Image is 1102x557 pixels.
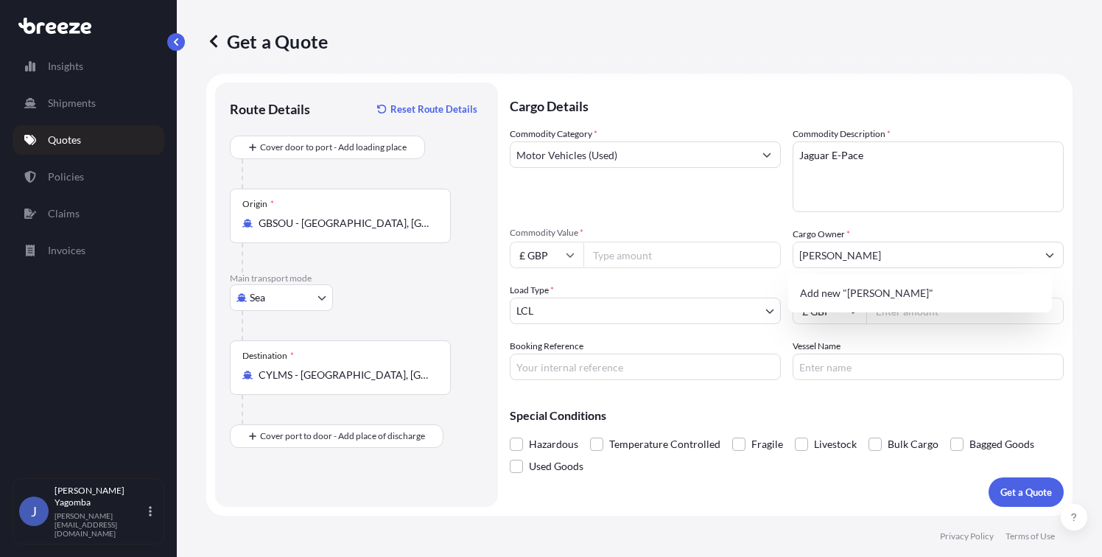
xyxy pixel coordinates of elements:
[1036,242,1063,268] button: Show suggestions
[609,433,720,455] span: Temperature Controlled
[230,136,425,159] button: Cover door to port - Add loading place
[259,216,432,231] input: Origin
[48,133,81,147] p: Quotes
[510,354,781,380] input: Your internal reference
[48,206,80,221] p: Claims
[230,284,333,311] button: Select transport
[969,433,1034,455] span: Bagged Goods
[1006,530,1055,542] a: Terms of Use
[230,424,443,448] button: Cover port to door - Add place of discharge
[48,96,96,111] p: Shipments
[793,354,1064,380] input: Enter name
[13,162,164,192] a: Policies
[940,530,994,542] a: Privacy Policy
[13,199,164,228] a: Claims
[1000,485,1052,500] p: Get a Quote
[260,429,425,444] span: Cover port to door - Add place of discharge
[31,504,37,519] span: J
[13,52,164,81] a: Insights
[510,410,1064,421] p: Special Conditions
[48,243,85,258] p: Invoices
[242,350,294,362] div: Destination
[751,433,783,455] span: Fragile
[510,339,583,354] label: Booking Reference
[510,127,597,141] label: Commodity Category
[516,304,533,318] span: LCL
[510,298,781,324] button: LCL
[510,141,754,168] input: Select a commodity type
[793,127,891,141] label: Commodity Description
[13,125,164,155] a: Quotes
[206,29,328,53] p: Get a Quote
[888,433,938,455] span: Bulk Cargo
[794,280,1047,306] div: Suggestions
[260,140,407,155] span: Cover door to port - Add loading place
[793,339,840,354] label: Vessel Name
[370,97,483,121] button: Reset Route Details
[510,83,1064,127] p: Cargo Details
[48,169,84,184] p: Policies
[793,242,1036,268] input: Full name
[242,198,274,210] div: Origin
[793,227,850,242] label: Cargo Owner
[529,455,583,477] span: Used Goods
[390,102,477,116] p: Reset Route Details
[800,286,933,301] span: Add new "[PERSON_NAME]"
[754,141,780,168] button: Show suggestions
[230,273,483,284] p: Main transport mode
[583,242,781,268] input: Type amount
[989,477,1064,507] button: Get a Quote
[55,485,146,508] p: [PERSON_NAME] Yagomba
[48,59,83,74] p: Insights
[529,433,578,455] span: Hazardous
[510,227,781,239] span: Commodity Value
[814,433,857,455] span: Livestock
[510,283,554,298] span: Load Type
[55,511,146,538] p: [PERSON_NAME][EMAIL_ADDRESS][DOMAIN_NAME]
[13,236,164,265] a: Invoices
[259,368,432,382] input: Destination
[13,88,164,118] a: Shipments
[230,100,310,118] p: Route Details
[250,290,265,305] span: Sea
